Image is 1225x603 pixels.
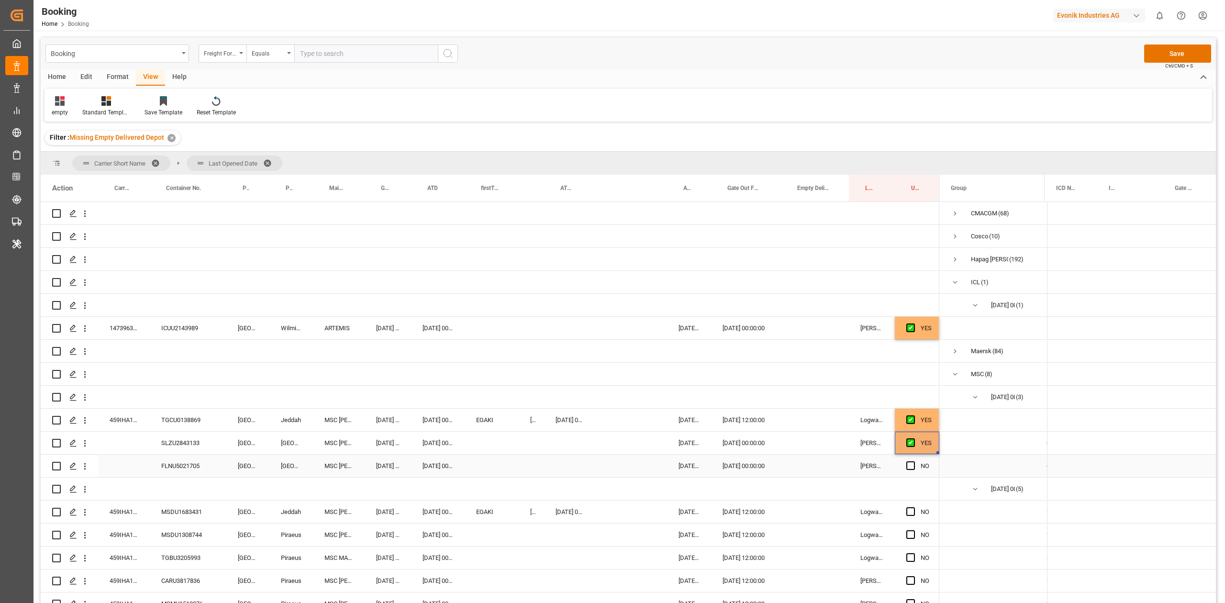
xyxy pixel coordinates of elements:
div: [DATE] 00:00:00 [411,432,465,454]
div: Logward System [849,547,895,569]
div: Press SPACE to select this row. [1047,386,1216,409]
div: [GEOGRAPHIC_DATA] [226,432,269,454]
span: firstTransshipmentPort [481,185,499,191]
div: Press SPACE to select this row. [41,409,939,432]
div: NO [921,547,929,569]
div: NO [921,455,929,477]
div: [DATE] 12:00:00 [711,547,781,569]
div: Press SPACE to select this row. [41,271,939,294]
span: Last Opened By [865,185,875,191]
span: Gate In POL [381,185,391,191]
div: Help [165,69,194,86]
span: (8) [985,363,992,385]
div: Press SPACE to select this row. [1047,340,1216,363]
div: Press SPACE to select this row. [1047,547,1216,569]
div: [GEOGRAPHIC_DATA] [226,524,269,546]
div: [GEOGRAPHIC_DATA] [269,432,313,454]
div: Hapag [PERSON_NAME] [971,248,1008,270]
div: Press SPACE to select this row. [41,340,939,363]
div: Press SPACE to select this row. [41,386,939,409]
span: (3) [1016,386,1024,408]
div: [DATE] 00:00:00 [411,455,465,477]
div: EGAKI [465,409,519,431]
div: [DATE] 00:00:00 [667,455,711,477]
span: ICD Name [1056,185,1077,191]
span: POL Name [243,185,249,191]
span: (5) [1016,478,1024,500]
div: Freight Forwarder's Reference No. [204,47,236,58]
div: [DATE] 00:00:00 [667,409,711,431]
button: open menu [199,45,246,63]
div: [DATE] 00:00:00 [711,432,781,454]
div: Press SPACE to select this row. [1047,317,1216,340]
div: [DATE] 00:00:00 [411,409,465,431]
div: Jeddah [269,409,313,431]
div: [DATE] 00:00:00 [667,501,711,523]
div: MSC [PERSON_NAME] [313,569,365,592]
div: [DATE] 00:00:00 [365,317,411,339]
div: 459IHA1395357 [98,409,150,431]
span: Update Last Opened By [911,185,919,191]
div: [DATE] 00:00:00 [519,501,544,523]
div: 147396300 [98,317,150,339]
span: Gate Out ICD [1175,185,1193,191]
div: Piraeus [269,569,313,592]
div: [GEOGRAPHIC_DATA] [226,501,269,523]
div: Press SPACE to select this row. [1047,363,1216,386]
div: Press SPACE to select this row. [41,317,939,340]
div: [DATE] 00:00:00 [667,524,711,546]
div: ICL [971,271,980,293]
div: 0 [1035,432,1101,454]
div: 459IHA1412562 [98,569,150,592]
div: Press SPACE to select this row. [41,294,939,317]
div: MSC [971,363,984,385]
button: open menu [45,45,189,63]
div: NO [921,570,929,592]
div: [DATE] 00:00:00 [667,317,711,339]
div: [DATE] 00:00:00 [711,317,781,339]
div: MSC MASHA 3 [313,547,365,569]
span: (1) [981,271,989,293]
div: [DATE] 00:00:00 [544,501,594,523]
div: Logward System [849,409,895,431]
button: show 0 new notifications [1149,5,1170,26]
div: [DATE] 12:00:00 [365,569,411,592]
div: [DATE] 12:00:00 [711,409,781,431]
div: Format [100,69,136,86]
div: [GEOGRAPHIC_DATA] [269,455,313,477]
div: Booking [51,47,178,59]
div: Press SPACE to select this row. [1047,271,1216,294]
div: View [136,69,165,86]
span: ATD [427,185,438,191]
div: CARU3817836 [150,569,226,592]
div: YES [921,409,932,431]
div: ✕ [167,134,176,142]
button: Help Center [1170,5,1192,26]
div: [PERSON_NAME] [849,317,895,339]
div: Press SPACE to select this row. [41,478,939,501]
span: (10) [989,225,1000,247]
div: [DATE] 00:00:00 [711,455,781,477]
div: Booking [42,4,89,19]
span: Container No. [166,185,201,191]
div: Action [52,184,73,192]
button: open menu [246,45,294,63]
div: Press SPACE to select this row. [1047,432,1216,455]
div: MSC [PERSON_NAME] [313,524,365,546]
a: Home [42,21,57,27]
div: [PERSON_NAME] [849,432,895,454]
div: NO [921,501,929,523]
div: EGAKI [465,501,519,523]
span: ATD TS1 [560,185,574,191]
div: Standard Templates [82,108,130,117]
div: Press SPACE to select this row. [1047,569,1216,592]
div: Press SPACE to select this row. [41,202,939,225]
div: 250708610546 [1035,501,1101,523]
div: MSDU1683431 [150,501,226,523]
div: Press SPACE to select this row. [1047,501,1216,524]
div: 459IHA1406915 [98,501,150,523]
div: [DATE] 00:00:00 [411,569,465,592]
span: (68) [998,202,1009,224]
div: [GEOGRAPHIC_DATA] [226,455,269,477]
div: [DATE] 00:00:00 [365,455,411,477]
